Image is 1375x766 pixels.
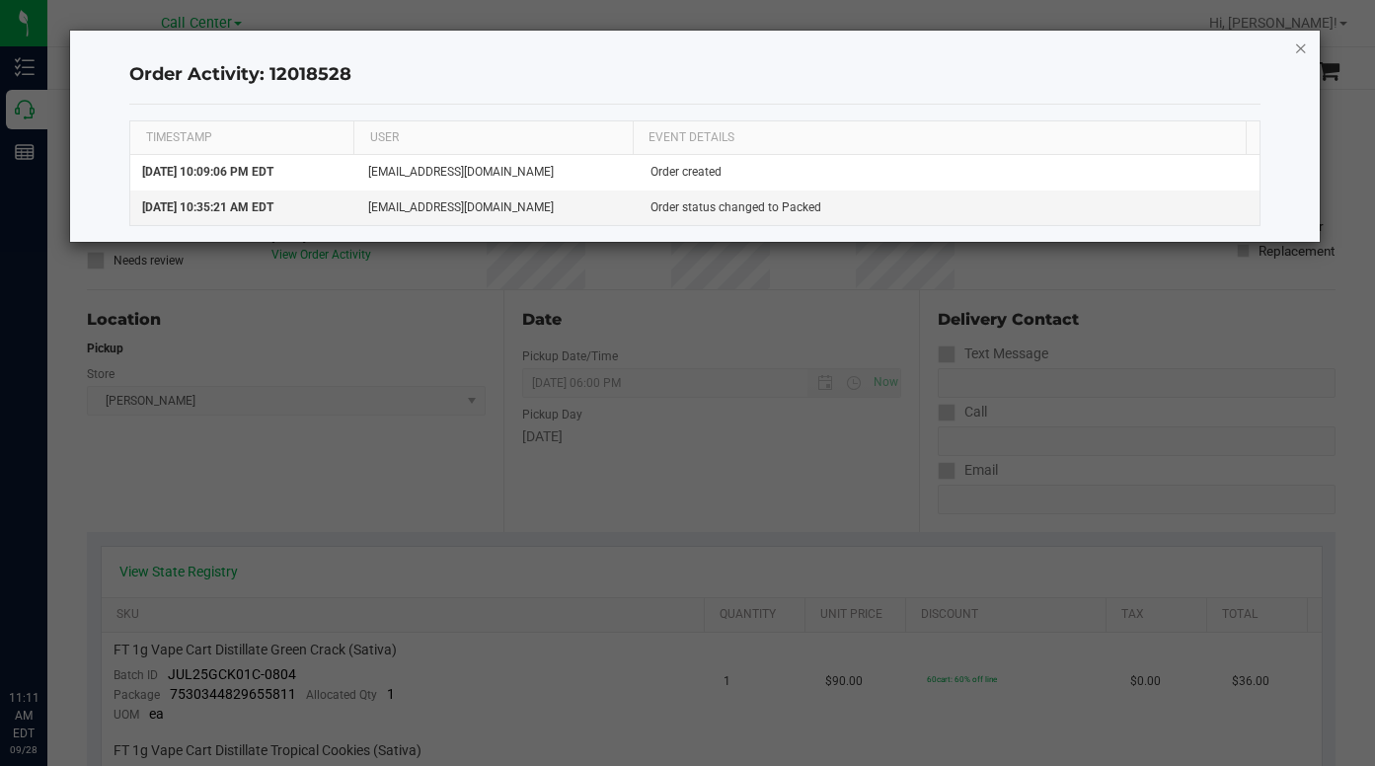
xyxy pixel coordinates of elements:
td: [EMAIL_ADDRESS][DOMAIN_NAME] [356,191,639,225]
th: EVENT DETAILS [633,121,1246,155]
td: Order status changed to Packed [639,191,1260,225]
th: TIMESTAMP [130,121,353,155]
h4: Order Activity: 12018528 [129,62,1260,88]
span: [DATE] 10:35:21 AM EDT [142,200,273,214]
td: Order created [639,155,1260,191]
span: [DATE] 10:09:06 PM EDT [142,165,273,179]
td: [EMAIL_ADDRESS][DOMAIN_NAME] [356,155,639,191]
th: USER [353,121,632,155]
